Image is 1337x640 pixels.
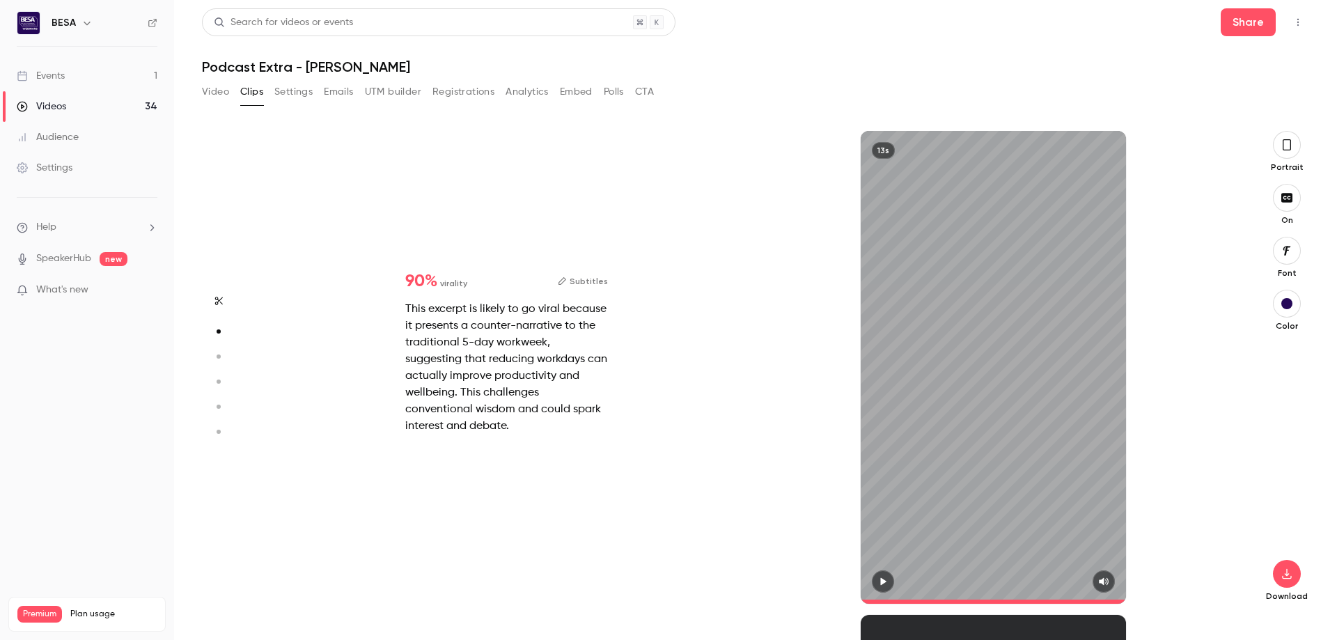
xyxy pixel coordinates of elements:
[17,100,66,114] div: Videos
[274,81,313,103] button: Settings
[365,81,421,103] button: UTM builder
[1265,267,1309,279] p: Font
[17,220,157,235] li: help-dropdown-opener
[872,142,895,159] div: 13s
[17,12,40,34] img: BESA
[1221,8,1276,36] button: Share
[36,220,56,235] span: Help
[1265,320,1309,331] p: Color
[202,58,1309,75] h1: Podcast Extra - [PERSON_NAME]
[214,15,353,30] div: Search for videos or events
[36,283,88,297] span: What's new
[141,284,157,297] iframe: Noticeable Trigger
[1265,162,1309,173] p: Portrait
[202,81,229,103] button: Video
[70,609,157,620] span: Plan usage
[604,81,624,103] button: Polls
[17,69,65,83] div: Events
[1287,11,1309,33] button: Top Bar Actions
[405,273,437,290] span: 90 %
[405,301,608,435] div: This excerpt is likely to go viral because it presents a counter-narrative to the traditional 5-d...
[1265,591,1309,602] p: Download
[558,273,608,290] button: Subtitles
[324,81,353,103] button: Emails
[1265,214,1309,226] p: On
[17,606,62,623] span: Premium
[432,81,494,103] button: Registrations
[440,277,467,290] span: virality
[100,252,127,266] span: new
[36,251,91,266] a: SpeakerHub
[52,16,76,30] h6: BESA
[635,81,654,103] button: CTA
[17,161,72,175] div: Settings
[240,81,263,103] button: Clips
[506,81,549,103] button: Analytics
[560,81,593,103] button: Embed
[17,130,79,144] div: Audience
